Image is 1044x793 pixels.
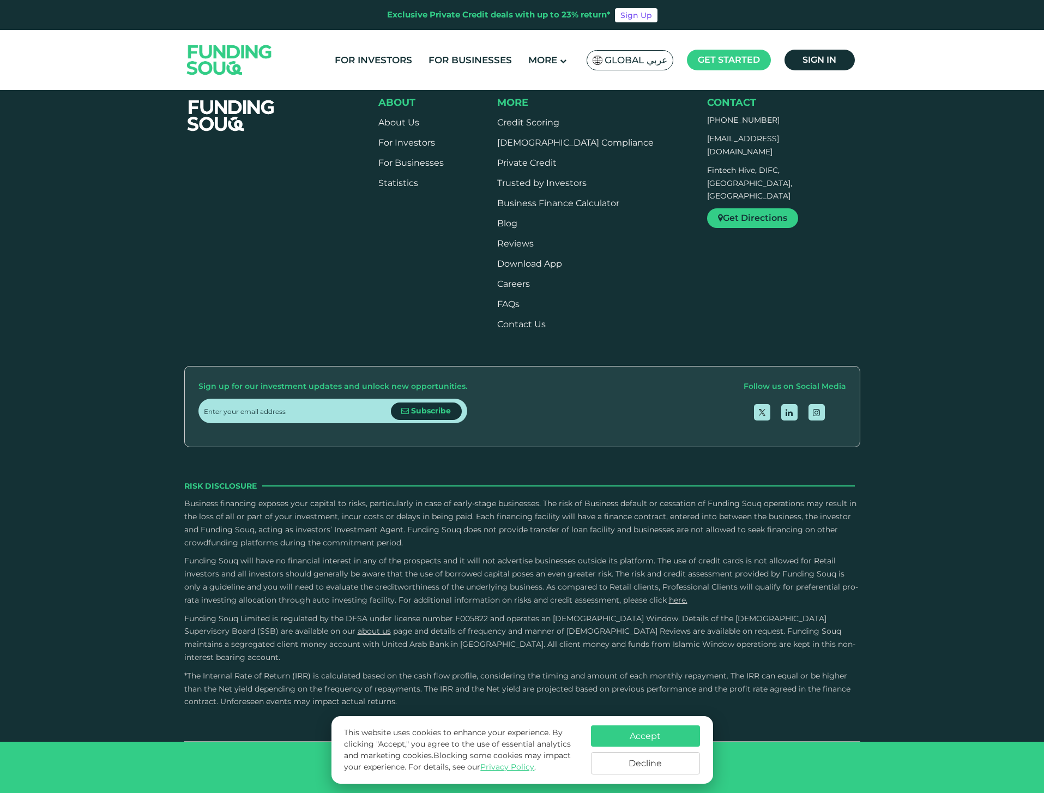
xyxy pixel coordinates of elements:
a: open Linkedin [781,404,798,420]
a: For Businesses [378,158,444,168]
a: Contact Us [497,319,546,329]
div: Sign up for our investment updates and unlock new opportunities. [198,380,467,393]
span: For details, see our . [408,762,536,772]
img: SA Flag [593,56,602,65]
a: About Us [378,117,419,128]
a: Download App [497,259,562,269]
span: Subscribe [411,406,451,416]
a: FAQs [497,299,520,309]
a: Credit Scoring [497,117,559,128]
a: For Investors [378,137,435,148]
span: Careers [497,279,530,289]
div: Follow us on Social Media [744,380,846,393]
a: Get Directions [707,208,798,228]
p: Business financing exposes your capital to risks, particularly in case of early-stage businesses.... [184,497,860,549]
a: Sign Up [615,8,657,22]
span: Contact [707,97,756,109]
div: Exclusive Private Credit deals with up to 23% return* [387,9,611,21]
a: Blog [497,218,517,229]
img: twitter [759,409,765,416]
span: Blocking some cookies may impact your experience. [344,750,571,772]
a: Reviews [497,238,534,249]
a: Statistics [378,178,418,188]
span: and details of frequency and manner of [DEMOGRAPHIC_DATA] Reviews are available on request. Fundi... [184,626,855,662]
span: Risk Disclosure [184,480,257,492]
span: Sign in [802,55,836,65]
a: Trusted by Investors [497,178,587,188]
a: Private Credit [497,158,557,168]
span: More [497,97,528,109]
span: page [393,626,412,636]
a: [PHONE_NUMBER] [707,115,780,125]
input: Enter your email address [204,399,391,423]
img: Logo [176,32,283,87]
a: Sign in [784,50,855,70]
a: [EMAIL_ADDRESS][DOMAIN_NAME] [707,134,779,157]
a: Privacy Policy [480,762,534,772]
div: About [378,97,444,109]
p: This website uses cookies to enhance your experience. By clicking "Accept," you agree to the use ... [344,727,580,773]
button: Subscribe [391,402,462,420]
button: Accept [591,725,700,747]
span: Funding Souq Limited is regulated by the DFSA under license number F005822 and operates an [DEMOG... [184,614,826,636]
p: Fintech Hive, DIFC, [GEOGRAPHIC_DATA], [GEOGRAPHIC_DATA] [707,164,837,203]
img: FooterLogo [177,87,286,145]
button: Decline [591,752,700,774]
a: About Us [358,626,391,636]
span: Funding Souq will have no financial interest in any of the prospects and it will not advertise bu... [184,556,858,604]
a: Business Finance Calculator [497,198,619,208]
a: For Businesses [426,51,515,69]
span: Get started [698,55,760,65]
span: Global عربي [605,54,667,67]
a: open Instagram [808,404,825,420]
a: here. [669,595,687,605]
a: open Twitter [754,404,770,420]
p: *The Internal Rate of Return (IRR) is calculated based on the cash flow profile, considering the ... [184,670,860,708]
a: [DEMOGRAPHIC_DATA] Compliance [497,137,654,148]
a: For Investors [332,51,415,69]
span: More [528,55,557,65]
